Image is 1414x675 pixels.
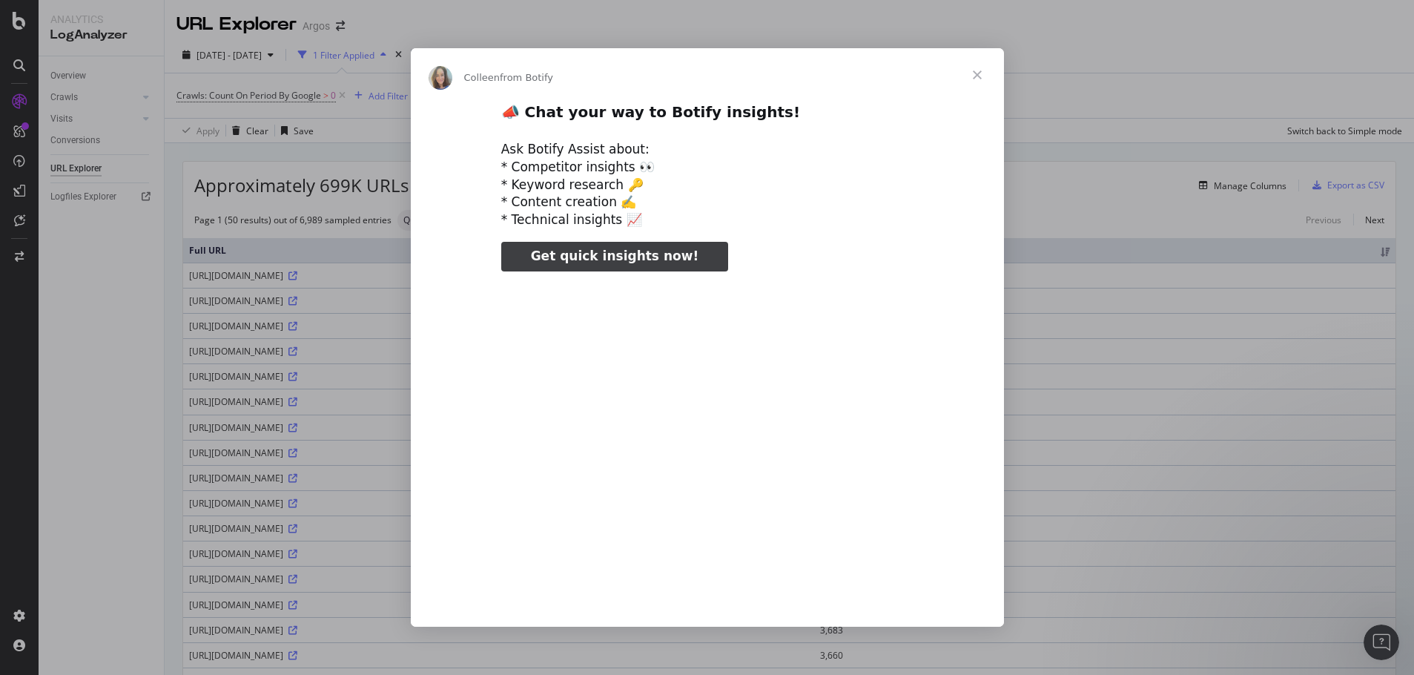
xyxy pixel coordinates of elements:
[501,141,914,229] div: Ask Botify Assist about: * Competitor insights 👀 * Keyword research 🔑 * Content creation ✍️ * Tec...
[531,248,698,263] span: Get quick insights now!
[951,48,1004,102] span: Close
[500,72,553,83] span: from Botify
[429,66,452,90] img: Profile image for Colleen
[501,242,728,271] a: Get quick insights now!
[501,102,914,130] h2: 📣 Chat your way to Botify insights!
[464,72,500,83] span: Colleen
[398,284,1017,593] video: Play video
